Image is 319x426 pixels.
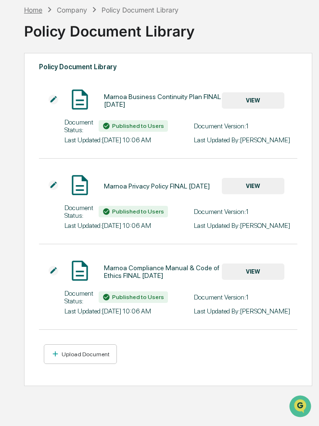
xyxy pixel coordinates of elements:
[33,74,158,83] div: Start new chat
[68,259,92,283] img: Document Icon
[68,173,92,197] img: Document Icon
[164,76,175,88] button: Start new chat
[194,208,297,215] div: Document Version: 1
[24,15,311,40] div: Policy Document Library
[64,204,168,219] div: Document Status:
[64,118,168,134] div: Document Status:
[60,351,110,358] div: Upload Document
[49,95,58,104] img: Additional Document Icon
[104,93,222,108] div: Marnoa Business Continuity Plan FINAL [DATE]
[44,344,117,364] button: Upload Document
[10,122,17,130] div: 🖐️
[70,122,77,130] div: 🗄️
[57,6,87,14] div: Company
[102,6,179,14] div: Policy Document Library
[66,117,123,135] a: 🗄️Attestations
[79,121,119,131] span: Attestations
[33,83,122,91] div: We're available if you need us!
[222,178,284,194] button: VIEW
[222,263,284,280] button: VIEW
[194,307,297,315] div: Last Updated By: [PERSON_NAME]
[112,208,164,215] span: Published to Users
[288,394,314,420] iframe: Open customer support
[104,264,222,279] div: Marnoa Compliance Manual & Code of Ethics FINAL [DATE]
[222,92,284,109] button: VIEW
[68,163,116,170] a: Powered byPylon
[49,266,58,276] img: Additional Document Icon
[194,122,297,130] div: Document Version: 1
[39,61,297,73] div: Policy Document Library
[19,139,61,149] span: Data Lookup
[24,6,42,14] div: Home
[64,289,168,305] div: Document Status:
[112,123,164,129] span: Published to Users
[64,136,168,144] div: Last Updated: [DATE] 10:06 AM
[112,294,164,301] span: Published to Users
[64,222,168,229] div: Last Updated: [DATE] 10:06 AM
[194,293,297,301] div: Document Version: 1
[194,136,297,144] div: Last Updated By: [PERSON_NAME]
[68,88,92,112] img: Document Icon
[104,182,210,190] div: Marnoa Privacy Policy FINAL [DATE]
[64,307,168,315] div: Last Updated: [DATE] 10:06 AM
[6,117,66,135] a: 🖐️Preclearance
[194,222,297,229] div: Last Updated By: [PERSON_NAME]
[6,136,64,153] a: 🔎Data Lookup
[96,163,116,170] span: Pylon
[19,121,62,131] span: Preclearance
[10,20,175,36] p: How can we help?
[10,140,17,148] div: 🔎
[10,74,27,91] img: 1746055101610-c473b297-6a78-478c-a979-82029cc54cd1
[49,180,58,190] img: Additional Document Icon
